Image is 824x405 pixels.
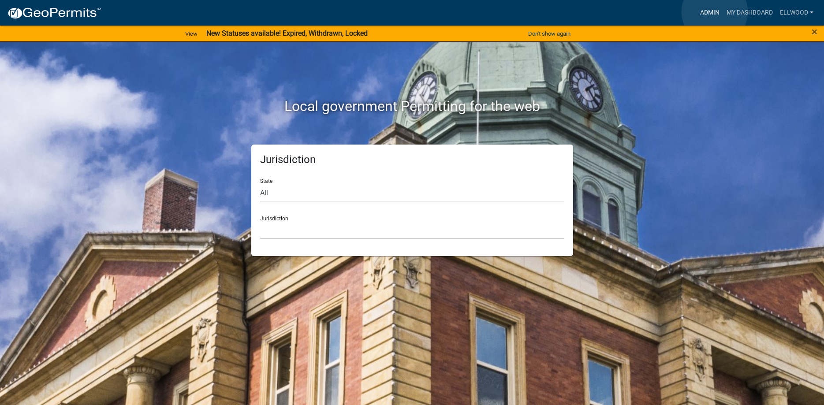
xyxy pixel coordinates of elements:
h2: Local government Permitting for the web [168,98,657,115]
button: Close [812,26,817,37]
strong: New Statuses available! Expired, Withdrawn, Locked [206,29,368,37]
a: Admin [697,4,723,21]
button: Don't show again [525,26,574,41]
span: × [812,26,817,38]
a: Ellwood [776,4,817,21]
h5: Jurisdiction [260,153,564,166]
a: My Dashboard [723,4,776,21]
a: View [182,26,201,41]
